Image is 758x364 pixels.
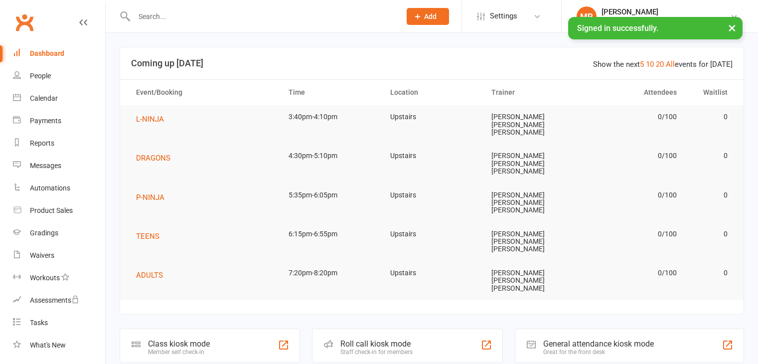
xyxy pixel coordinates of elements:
td: 0/100 [584,183,686,207]
a: All [666,60,675,69]
td: Upstairs [381,222,483,246]
div: Dashboard [30,49,64,57]
h3: Coming up [DATE] [131,58,733,68]
a: 20 [656,60,664,69]
a: Dashboard [13,42,105,65]
a: Workouts [13,267,105,289]
a: Payments [13,110,105,132]
th: Trainer [482,80,584,105]
td: 0/100 [584,144,686,168]
span: Add [424,12,437,20]
div: What's New [30,341,66,349]
th: Waitlist [686,80,737,105]
td: 0 [686,222,737,246]
td: 0 [686,144,737,168]
a: People [13,65,105,87]
div: Automations [30,184,70,192]
input: Search... [131,9,394,23]
button: × [723,17,741,38]
a: Gradings [13,222,105,244]
td: 0 [686,183,737,207]
span: P-NINJA [136,193,164,202]
td: 4:30pm-5:10pm [280,144,381,168]
td: 0 [686,261,737,285]
div: Class kiosk mode [148,339,210,349]
span: ADULTS [136,271,163,280]
a: Clubworx [12,10,37,35]
div: [PERSON_NAME] [602,7,730,16]
button: ADULTS [136,269,170,281]
button: L-NINJA [136,113,171,125]
a: Automations [13,177,105,199]
div: Great for the front desk [543,349,654,356]
td: [PERSON_NAME] [PERSON_NAME] [PERSON_NAME] [482,183,584,222]
div: General attendance kiosk mode [543,339,654,349]
a: Reports [13,132,105,155]
a: What's New [13,334,105,357]
a: Calendar [13,87,105,110]
div: MR [577,6,597,26]
td: Upstairs [381,105,483,129]
div: Workouts [30,274,60,282]
span: Signed in successfully. [577,23,658,33]
td: [PERSON_NAME] [PERSON_NAME] [PERSON_NAME] [482,222,584,261]
a: 10 [646,60,654,69]
td: 0/100 [584,222,686,246]
span: TEENS [136,232,159,241]
div: Messages [30,162,61,170]
div: Show the next events for [DATE] [593,58,733,70]
div: Tasks [30,319,48,327]
div: Family Self Defence [GEOGRAPHIC_DATA] [602,16,730,25]
button: DRAGONS [136,152,177,164]
td: 0/100 [584,105,686,129]
div: Gradings [30,229,58,237]
div: Payments [30,117,61,125]
td: 7:20pm-8:20pm [280,261,381,285]
a: Tasks [13,312,105,334]
td: [PERSON_NAME] [PERSON_NAME] [PERSON_NAME] [482,105,584,144]
a: Messages [13,155,105,177]
td: 3:40pm-4:10pm [280,105,381,129]
td: 0 [686,105,737,129]
a: Product Sales [13,199,105,222]
div: Assessments [30,296,79,304]
div: Staff check-in for members [340,349,413,356]
th: Attendees [584,80,686,105]
button: Add [407,8,449,25]
td: Upstairs [381,144,483,168]
span: L-NINJA [136,115,164,124]
td: Upstairs [381,183,483,207]
div: Member self check-in [148,349,210,356]
span: Settings [490,5,517,27]
button: P-NINJA [136,191,171,203]
td: Upstairs [381,261,483,285]
td: [PERSON_NAME] [PERSON_NAME] [PERSON_NAME] [482,261,584,300]
th: Time [280,80,381,105]
button: TEENS [136,230,166,242]
span: DRAGONS [136,154,170,163]
div: Product Sales [30,206,73,214]
div: Reports [30,139,54,147]
div: People [30,72,51,80]
div: Roll call kiosk mode [340,339,413,349]
th: Location [381,80,483,105]
td: 6:15pm-6:55pm [280,222,381,246]
a: Assessments [13,289,105,312]
a: 5 [640,60,644,69]
div: Calendar [30,94,58,102]
a: Waivers [13,244,105,267]
div: Waivers [30,251,54,259]
td: [PERSON_NAME] [PERSON_NAME] [PERSON_NAME] [482,144,584,183]
td: 0/100 [584,261,686,285]
td: 5:35pm-6:05pm [280,183,381,207]
th: Event/Booking [127,80,280,105]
